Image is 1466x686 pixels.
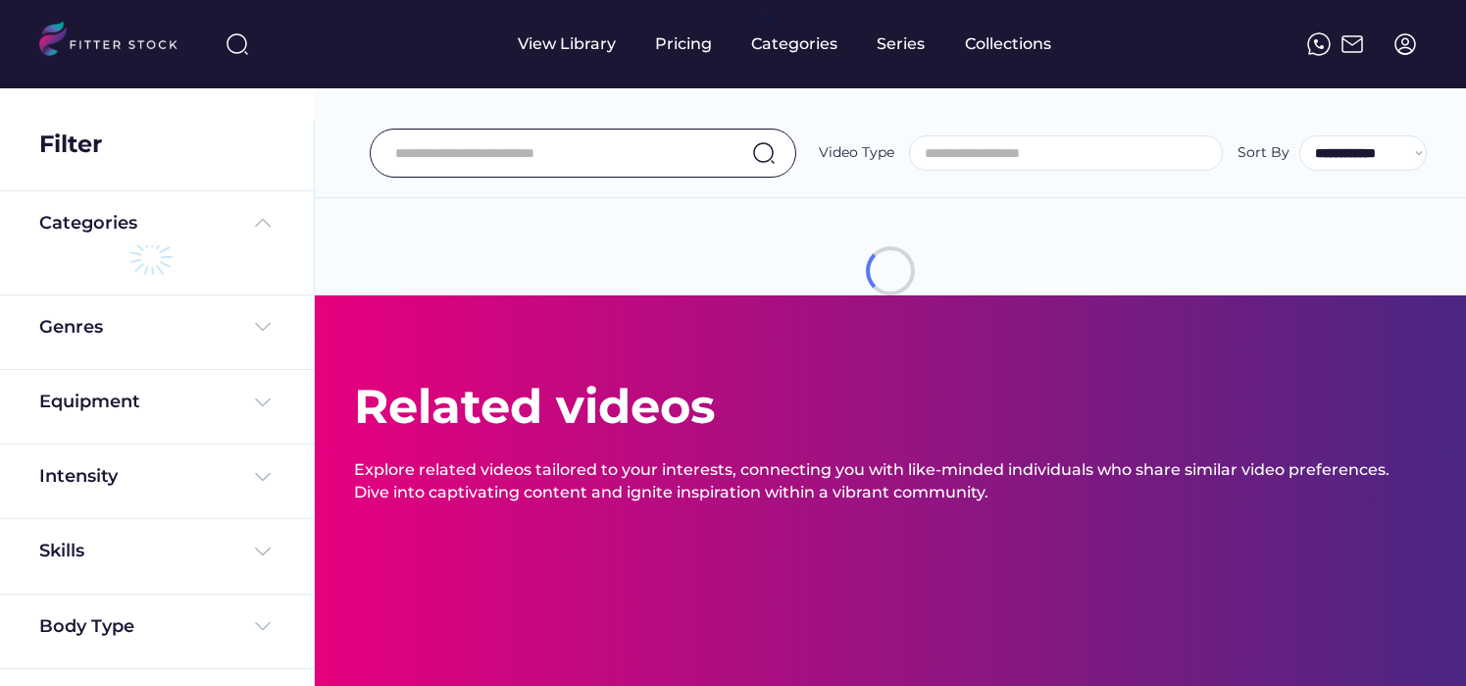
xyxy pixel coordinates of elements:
[877,33,926,55] div: Series
[1238,143,1289,163] div: Sort By
[1393,32,1417,56] img: profile-circle.svg
[1340,32,1364,56] img: Frame%2051.svg
[39,315,103,340] div: Genres
[354,374,715,440] div: Related videos
[751,33,837,55] div: Categories
[226,32,249,56] img: search-normal%203.svg
[251,540,275,563] img: Frame%20%284%29.svg
[39,128,102,161] div: Filter
[39,539,88,563] div: Skills
[39,211,137,236] div: Categories
[251,315,275,339] img: Frame%20%284%29.svg
[1307,32,1331,56] img: meteor-icons_whatsapp%20%281%29.svg
[965,33,1051,55] div: Collections
[354,459,1427,503] div: Explore related videos tailored to your interests, connecting you with like-minded individuals wh...
[251,211,275,235] img: Frame%20%285%29.svg
[39,614,134,639] div: Body Type
[39,464,118,489] div: Intensity
[655,33,712,55] div: Pricing
[39,390,140,414] div: Equipment
[39,22,194,62] img: LOGO.svg
[751,10,777,29] div: fvck
[819,143,894,163] div: Video Type
[251,465,275,489] img: Frame%20%284%29.svg
[251,391,275,414] img: Frame%20%284%29.svg
[752,141,776,165] img: search-normal.svg
[518,33,616,55] div: View Library
[251,614,275,638] img: Frame%20%284%29.svg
